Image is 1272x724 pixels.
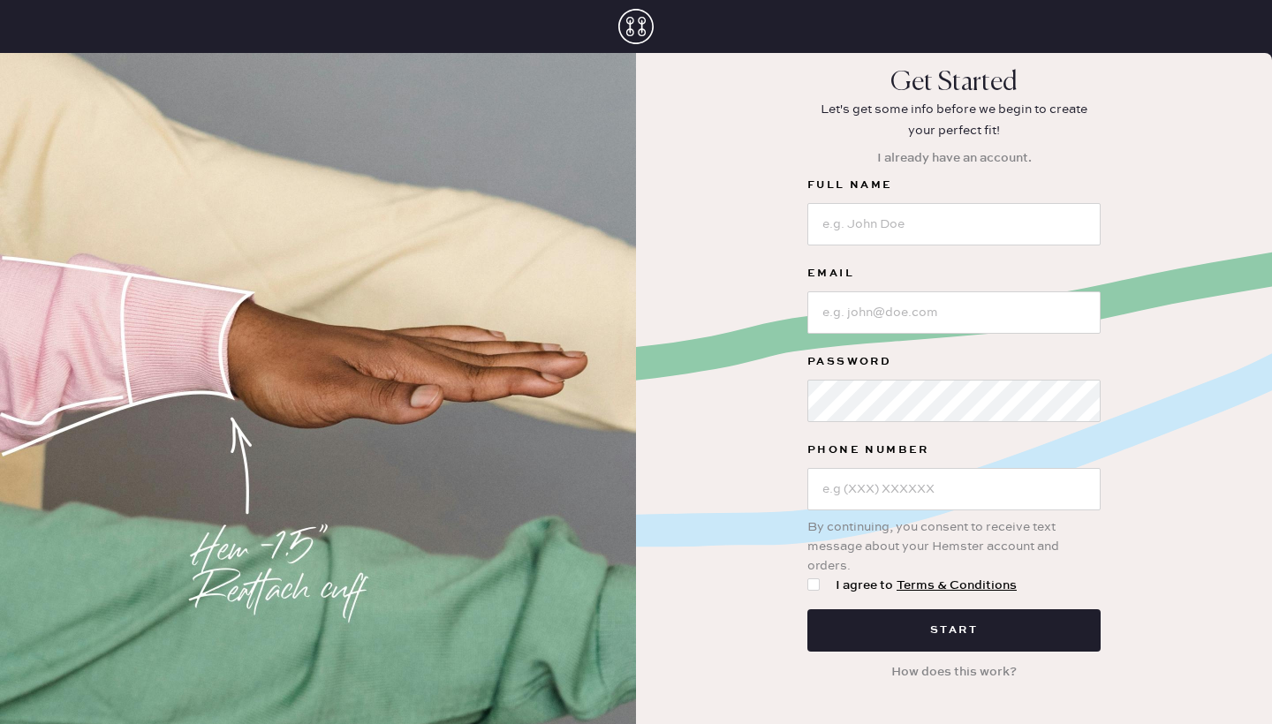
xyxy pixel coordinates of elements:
[807,351,1101,373] label: Password
[897,577,1017,593] a: Terms & Conditions
[807,263,1101,284] label: Email
[881,655,1027,689] button: How does this work?
[890,67,1018,99] p: Get Started
[807,468,1101,510] input: e.g (XXX) XXXXXX
[807,510,1101,576] div: By continuing, you consent to receive text message about your Hemster account and orders.
[807,440,1101,461] label: Phone Number
[807,609,1101,652] button: Start
[836,576,1017,595] span: I agree to
[807,175,1101,196] label: Full Name
[807,291,1101,334] input: e.g. john@doe.com
[808,99,1100,141] p: Let's get some info before we begin to create your perfect fit!
[807,203,1101,245] input: e.g. John Doe
[867,141,1042,175] button: I already have an account.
